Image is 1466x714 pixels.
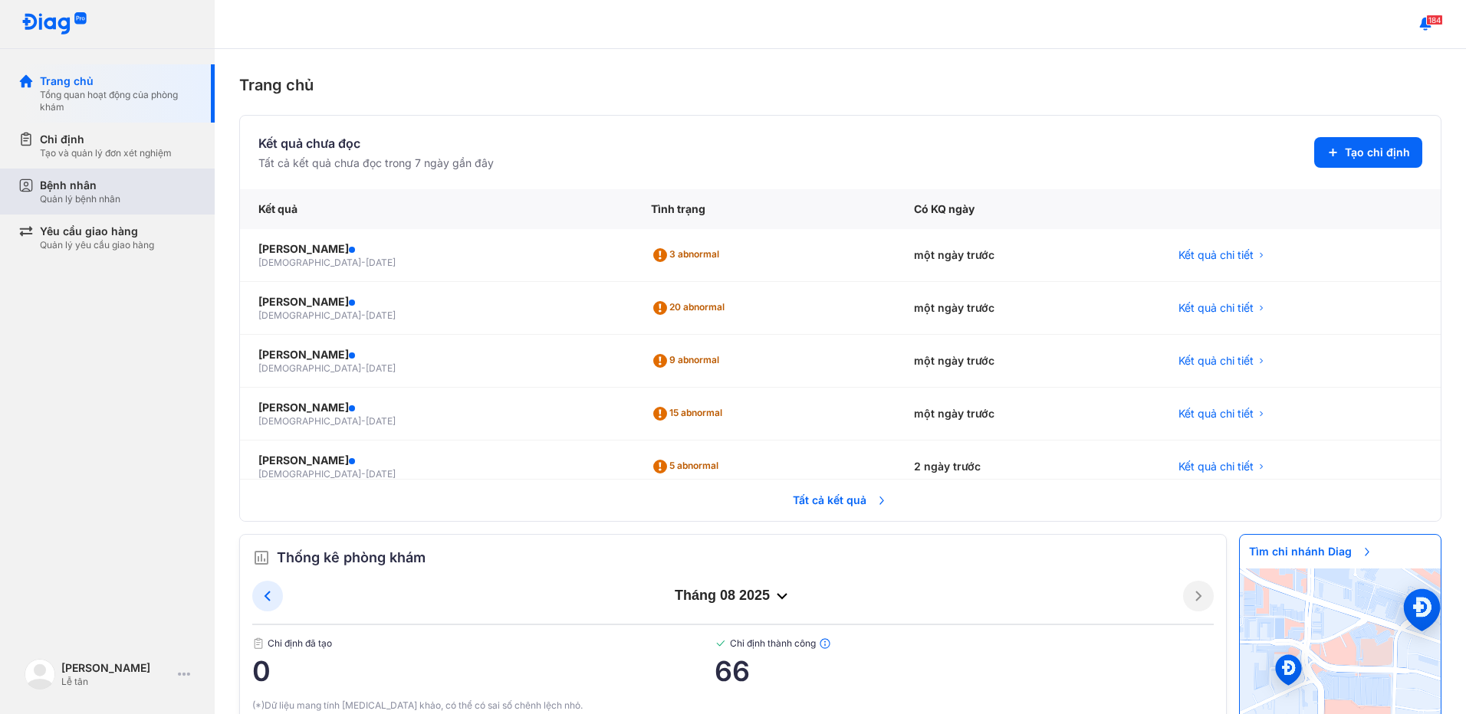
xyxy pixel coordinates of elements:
div: tháng 08 2025 [283,587,1183,605]
div: một ngày trước [896,388,1160,441]
div: một ngày trước [896,282,1160,335]
div: [PERSON_NAME] [258,400,614,415]
span: [DATE] [366,468,396,480]
span: Kết quả chi tiết [1178,459,1254,474]
div: Kết quả [240,189,633,229]
span: 0 [252,656,715,686]
div: Lễ tân [61,676,172,688]
span: [DATE] [366,415,396,427]
span: [DATE] [366,362,396,374]
div: Quản lý yêu cầu giao hàng [40,239,154,251]
span: Tạo chỉ định [1345,145,1410,160]
img: logo [21,12,87,36]
div: Tất cả kết quả chưa đọc trong 7 ngày gần đây [258,156,494,171]
div: Bệnh nhân [40,178,120,193]
div: [PERSON_NAME] [258,241,614,257]
span: - [361,362,366,374]
span: Tất cả kết quả [784,483,897,517]
img: checked-green.01cc79e0.svg [715,637,727,650]
button: Tạo chỉ định [1314,137,1422,168]
div: một ngày trước [896,229,1160,282]
div: Kết quả chưa đọc [258,134,494,152]
div: Trang chủ [239,74,1441,97]
span: [DEMOGRAPHIC_DATA] [258,310,361,321]
div: Trang chủ [40,74,196,89]
span: Kết quả chi tiết [1178,247,1254,263]
div: Tổng quan hoạt động của phòng khám [40,89,196,113]
div: 20 abnormal [651,296,731,320]
span: - [361,257,366,268]
span: - [361,310,366,321]
div: [PERSON_NAME] [258,453,614,468]
div: 2 ngày trước [896,441,1160,493]
div: 15 abnormal [651,401,728,426]
div: Có KQ ngày [896,189,1160,229]
span: - [361,415,366,427]
span: Tìm chi nhánh Diag [1240,535,1382,568]
span: [DEMOGRAPHIC_DATA] [258,415,361,427]
div: (*)Dữ liệu mang tính [MEDICAL_DATA] khảo, có thể có sai số chênh lệch nhỏ. [252,699,1214,712]
div: [PERSON_NAME] [61,660,172,676]
div: [PERSON_NAME] [258,294,614,310]
div: Tạo và quản lý đơn xét nghiệm [40,147,172,159]
div: một ngày trước [896,335,1160,388]
span: 66 [715,656,1214,686]
img: order.5a6da16c.svg [252,549,271,567]
span: Kết quả chi tiết [1178,406,1254,421]
div: Tình trạng [633,189,896,229]
span: Chỉ định đã tạo [252,637,715,650]
span: - [361,468,366,480]
div: [PERSON_NAME] [258,347,614,362]
span: Kết quả chi tiết [1178,353,1254,368]
img: document.50c4cfd0.svg [252,637,265,650]
div: 3 abnormal [651,243,725,267]
div: 9 abnormal [651,349,725,373]
div: Chỉ định [40,132,172,147]
div: Yêu cầu giao hàng [40,224,154,239]
div: 5 abnormal [651,454,725,479]
span: 184 [1426,15,1443,25]
span: [DATE] [366,257,396,268]
span: [DEMOGRAPHIC_DATA] [258,468,361,480]
span: Kết quả chi tiết [1178,300,1254,316]
img: info.7e716105.svg [819,637,831,650]
div: Quản lý bệnh nhân [40,193,120,205]
span: Chỉ định thành công [715,637,1214,650]
span: [DEMOGRAPHIC_DATA] [258,362,361,374]
span: [DEMOGRAPHIC_DATA] [258,257,361,268]
span: [DATE] [366,310,396,321]
img: logo [25,659,55,689]
span: Thống kê phòng khám [277,547,426,568]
